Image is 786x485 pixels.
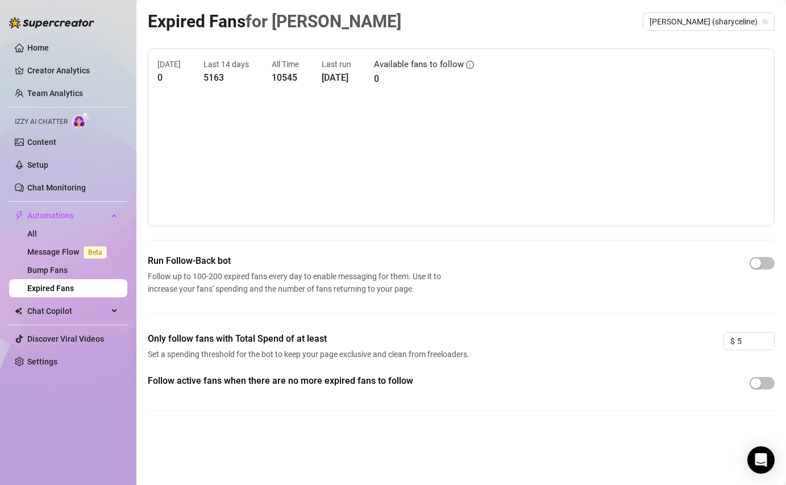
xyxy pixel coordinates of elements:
span: Izzy AI Chatter [15,117,68,127]
article: 0 [157,71,181,85]
article: All Time [272,58,299,71]
article: 0 [374,72,474,86]
span: Follow active fans when there are no more expired fans to follow [148,374,473,388]
article: 5163 [203,71,249,85]
a: Discover Viral Videos [27,334,104,343]
span: team [762,18,768,25]
div: Open Intercom Messenger [747,446,775,474]
article: Available fans to follow [374,58,464,72]
article: [DATE] [157,58,181,71]
a: All [27,229,37,238]
a: Expired Fans [27,284,74,293]
a: Team Analytics [27,89,83,98]
span: Run Follow-Back bot [148,254,446,268]
article: Last 14 days [203,58,249,71]
span: for [PERSON_NAME] [246,11,401,31]
span: Automations [27,206,108,225]
a: Settings [27,357,57,366]
a: Setup [27,160,48,169]
span: thunderbolt [15,211,24,220]
a: Bump Fans [27,266,68,275]
a: Chat Monitoring [27,183,86,192]
article: [DATE] [322,71,351,85]
a: Creator Analytics [27,61,118,80]
span: Set a spending threshold for the bot to keep your page exclusive and clean from freeloaders. [148,348,473,360]
article: Last run [322,58,351,71]
span: Shary (sharyceline) [650,13,768,30]
article: Expired Fans [148,8,401,35]
span: Beta [84,246,107,259]
article: 10545 [272,71,299,85]
img: AI Chatter [72,112,90,128]
img: logo-BBDzfeDw.svg [9,17,94,28]
span: Only follow fans with Total Spend of at least [148,332,473,346]
img: Chat Copilot [15,307,22,315]
span: Chat Copilot [27,302,108,320]
a: Content [27,138,56,147]
a: Message FlowBeta [27,247,111,256]
input: 0.00 [737,333,774,350]
a: Home [27,43,49,52]
span: info-circle [466,61,474,69]
span: Follow up to 100-200 expired fans every day to enable messaging for them. Use it to increase your... [148,270,446,295]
